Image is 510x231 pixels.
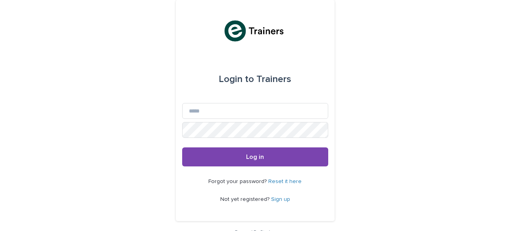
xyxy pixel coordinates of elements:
a: Reset it here [268,179,302,184]
span: Login to [219,74,254,84]
button: Log in [182,147,328,166]
a: Sign up [271,197,290,202]
span: Not yet registered? [220,197,271,202]
span: Log in [246,154,264,160]
div: Trainers [219,68,291,90]
img: K0CqGN7SDeD6s4JG8KQk [222,19,288,43]
span: Forgot your password? [208,179,268,184]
